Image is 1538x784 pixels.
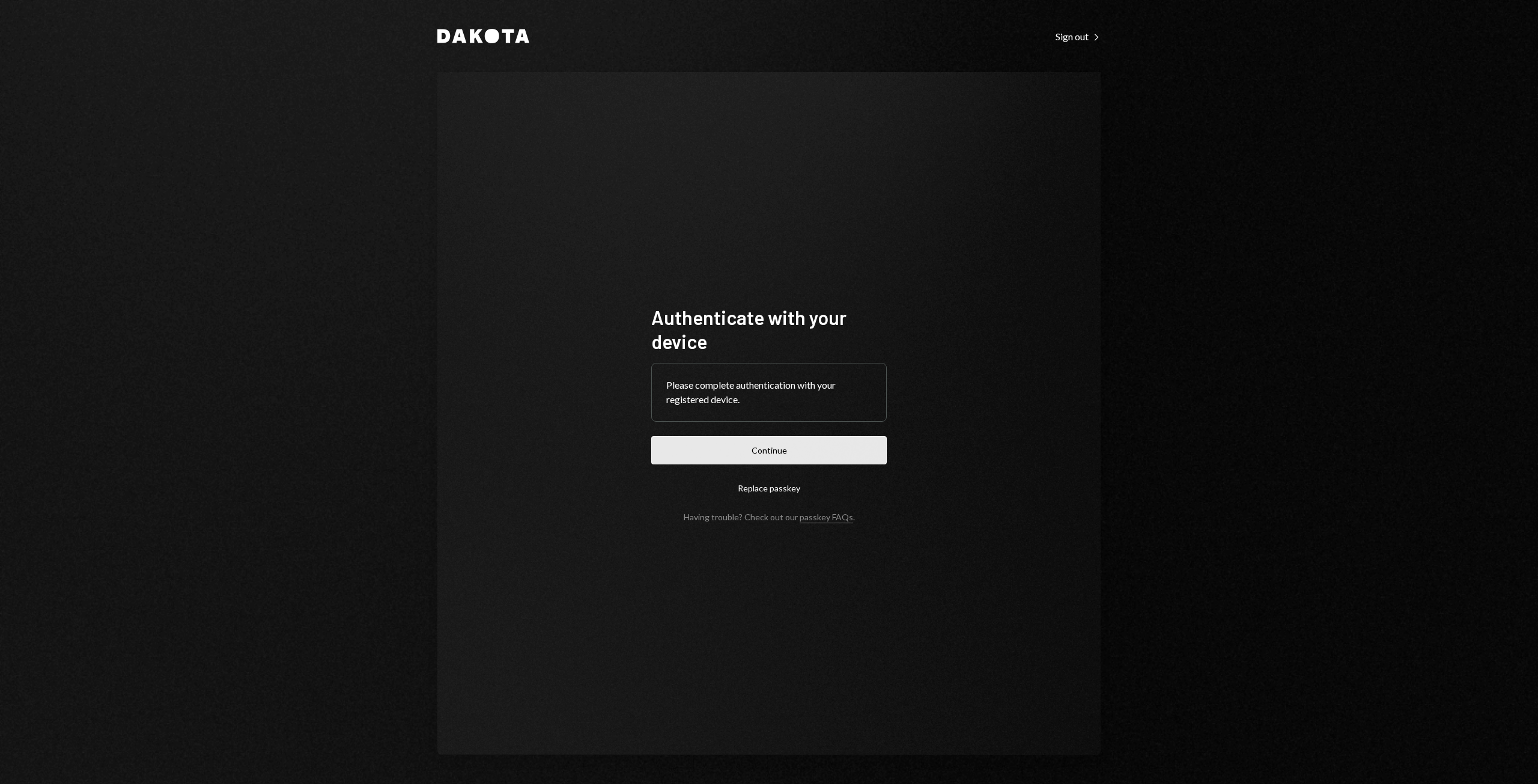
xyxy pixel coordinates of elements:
div: Having trouble? Check out our . [684,512,855,522]
a: Sign out [1056,29,1101,43]
div: Sign out [1056,31,1101,43]
a: passkey FAQs [800,512,853,523]
h1: Authenticate with your device [651,305,887,353]
button: Replace passkey [651,474,887,502]
button: Continue [651,436,887,464]
div: Please complete authentication with your registered device. [666,378,872,407]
